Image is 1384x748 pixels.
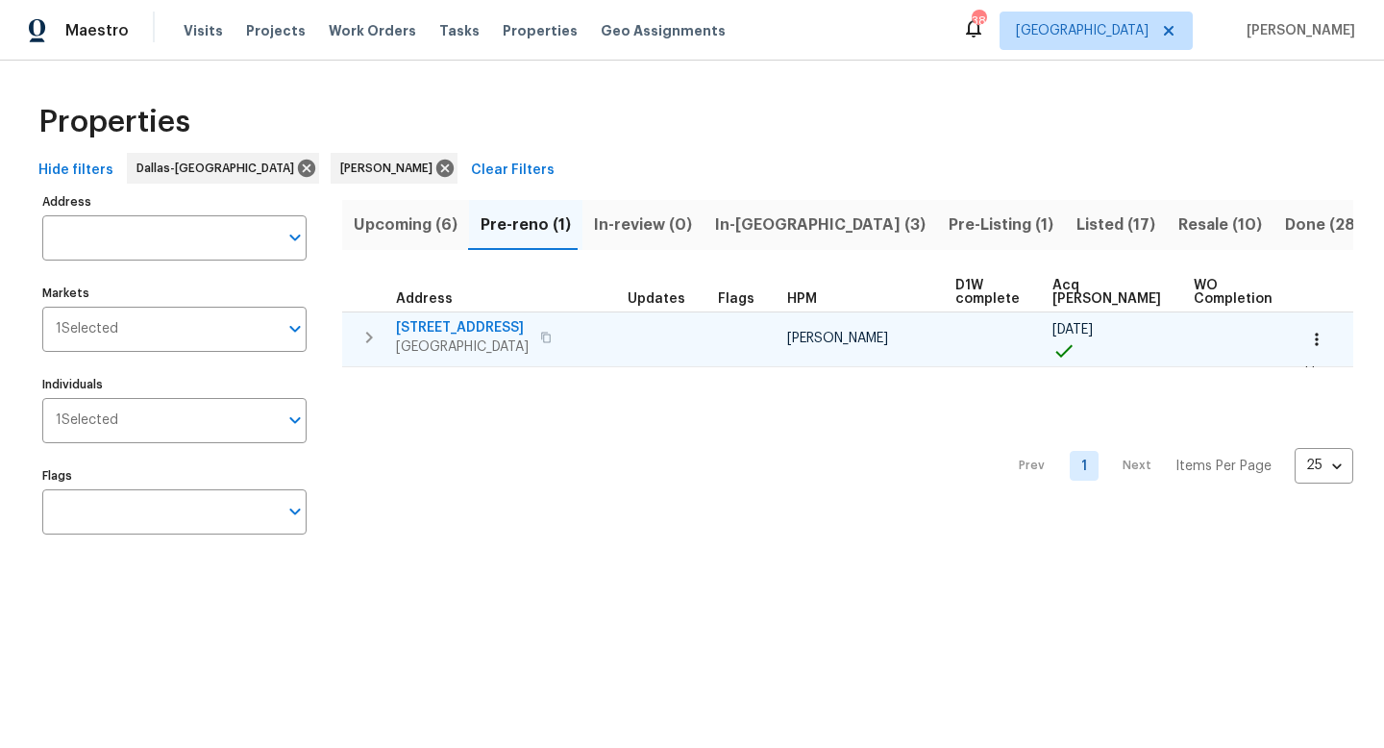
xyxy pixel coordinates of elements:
span: Geo Assignments [601,21,726,40]
span: D1W complete [955,279,1020,306]
span: WO Completion [1194,279,1273,306]
button: Hide filters [31,153,121,188]
label: Address [42,196,307,208]
button: Open [282,407,309,434]
label: Flags [42,470,307,482]
span: Properties [38,112,190,132]
p: Items Per Page [1175,457,1272,476]
nav: Pagination Navigation [1001,379,1353,554]
div: Dallas-[GEOGRAPHIC_DATA] [127,153,319,184]
button: Open [282,224,309,251]
span: Done (281) [1285,212,1368,238]
span: Upcoming (6) [354,212,457,238]
span: Tasks [439,24,480,37]
span: Projects [246,21,306,40]
span: [PERSON_NAME] [1239,21,1355,40]
span: In-[GEOGRAPHIC_DATA] (3) [715,212,926,238]
span: Hide filters [38,159,113,183]
span: Pre-reno (1) [481,212,571,238]
span: Properties [503,21,578,40]
span: In-review (0) [594,212,692,238]
span: [GEOGRAPHIC_DATA] [1016,21,1149,40]
span: Resale (10) [1178,212,1262,238]
span: [DATE] [1052,323,1093,337]
span: [GEOGRAPHIC_DATA] [396,337,529,357]
span: Work Orders [329,21,416,40]
button: Open [282,315,309,342]
span: Listed (17) [1076,212,1155,238]
span: Address [396,292,453,306]
span: Visits [184,21,223,40]
span: Dallas-[GEOGRAPHIC_DATA] [136,159,302,178]
button: Open [282,498,309,525]
label: Individuals [42,379,307,390]
span: HPM [787,292,817,306]
div: 38 [972,12,985,31]
span: Updates [628,292,685,306]
button: Clear Filters [463,153,562,188]
span: [PERSON_NAME] [787,332,888,345]
span: [STREET_ADDRESS] [396,318,529,337]
span: Acq [PERSON_NAME] [1052,279,1161,306]
div: 25 [1295,440,1353,490]
span: Pre-Listing (1) [949,212,1053,238]
span: Clear Filters [471,159,555,183]
div: [PERSON_NAME] [331,153,457,184]
a: Goto page 1 [1070,451,1099,481]
span: 1 Selected [56,412,118,429]
span: Maestro [65,21,129,40]
label: Markets [42,287,307,299]
span: [PERSON_NAME] [340,159,440,178]
span: Flags [718,292,754,306]
span: 1 Selected [56,321,118,337]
